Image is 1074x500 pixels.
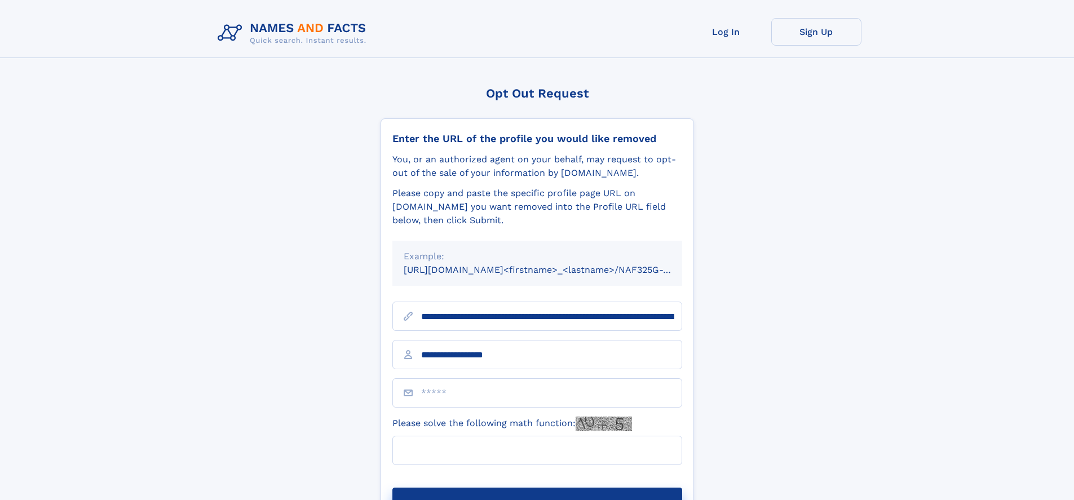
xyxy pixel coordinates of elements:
[392,132,682,145] div: Enter the URL of the profile you would like removed
[213,18,375,48] img: Logo Names and Facts
[404,250,671,263] div: Example:
[392,153,682,180] div: You, or an authorized agent on your behalf, may request to opt-out of the sale of your informatio...
[771,18,861,46] a: Sign Up
[381,86,694,100] div: Opt Out Request
[404,264,704,275] small: [URL][DOMAIN_NAME]<firstname>_<lastname>/NAF325G-xxxxxxxx
[681,18,771,46] a: Log In
[392,417,632,431] label: Please solve the following math function:
[392,187,682,227] div: Please copy and paste the specific profile page URL on [DOMAIN_NAME] you want removed into the Pr...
